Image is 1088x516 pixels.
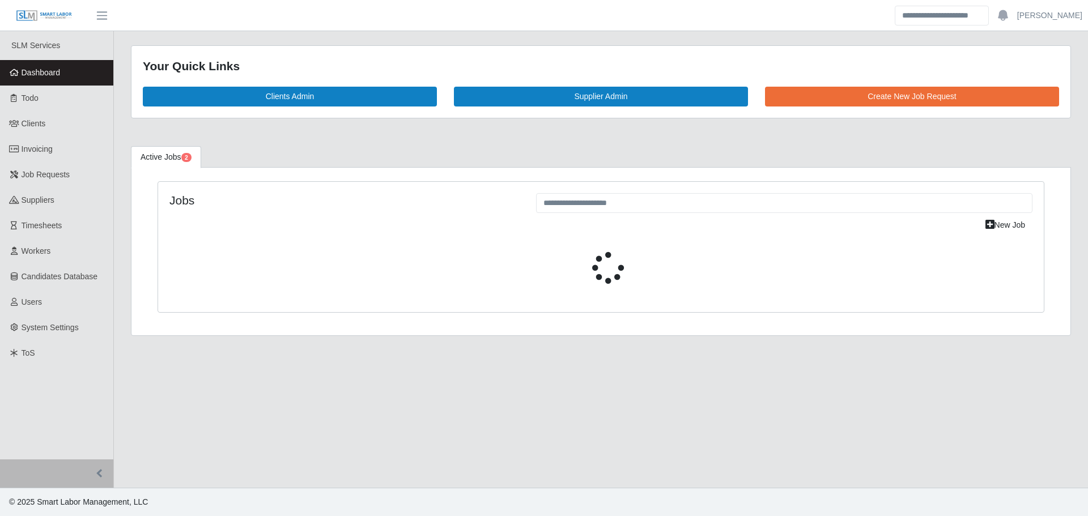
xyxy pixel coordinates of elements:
span: ToS [22,348,35,357]
span: Workers [22,246,51,255]
span: Timesheets [22,221,62,230]
a: [PERSON_NAME] [1017,10,1082,22]
span: Candidates Database [22,272,98,281]
a: Create New Job Request [765,87,1059,106]
h4: Jobs [169,193,519,207]
span: Todo [22,93,39,103]
input: Search [895,6,989,25]
a: Active Jobs [131,146,201,168]
span: System Settings [22,323,79,332]
span: Users [22,297,42,306]
span: © 2025 Smart Labor Management, LLC [9,497,148,506]
span: Dashboard [22,68,61,77]
a: Supplier Admin [454,87,748,106]
img: SLM Logo [16,10,73,22]
span: Job Requests [22,170,70,179]
a: Clients Admin [143,87,437,106]
span: Pending Jobs [181,153,192,162]
div: Your Quick Links [143,57,1059,75]
span: Suppliers [22,195,54,204]
a: New Job [978,215,1032,235]
span: Invoicing [22,144,53,153]
span: Clients [22,119,46,128]
span: SLM Services [11,41,60,50]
